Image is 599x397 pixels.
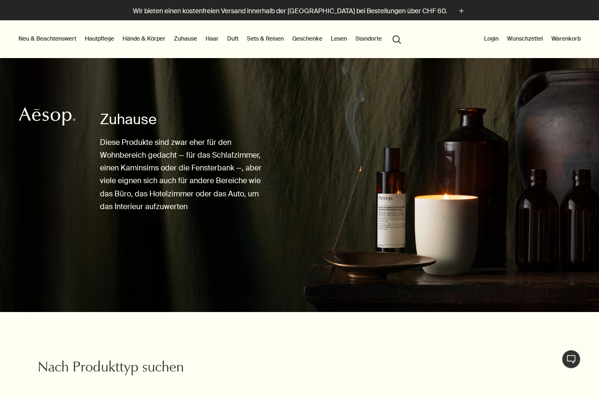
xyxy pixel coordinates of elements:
p: Wir bieten einen kostenfreien Versand innerhalb der [GEOGRAPHIC_DATA] bei Bestellungen über CHF 60. [133,6,447,16]
button: Standorte [353,33,384,44]
a: Lesen [329,33,349,44]
nav: primary [16,20,405,58]
p: Diese Produkte sind zwar eher für den Wohnbereich gedacht — für das Schlafzimmer, einen Kaminsims... [100,136,262,213]
svg: Aesop [19,107,75,126]
button: Live-Support Chat [562,350,581,369]
a: Zuhause [172,33,199,44]
a: Wunschzettel [505,33,545,44]
a: Sets & Reisen [245,33,286,44]
a: Haar [204,33,221,44]
a: Hände & Körper [121,33,167,44]
button: Wir bieten einen kostenfreien Versand innerhalb der [GEOGRAPHIC_DATA] bei Bestellungen über CHF 60. [133,6,467,17]
nav: supplementary [482,20,583,58]
a: Geschenke [290,33,324,44]
a: Aesop [16,105,78,131]
button: Menüpunkt "Suche" öffnen [388,30,405,48]
a: Duft [225,33,240,44]
a: Hautpflege [83,33,116,44]
button: Login [482,33,501,44]
h2: Nach Produkttyp suchen [38,359,212,378]
h1: Zuhause [100,110,262,129]
button: Neu & Beachtenswert [16,33,78,44]
button: Warenkorb [550,33,583,44]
